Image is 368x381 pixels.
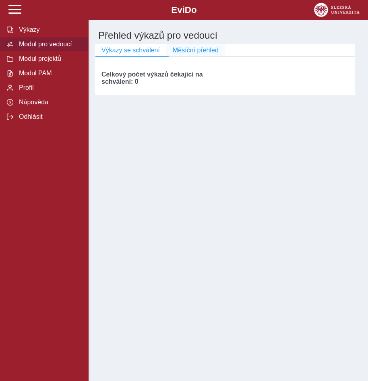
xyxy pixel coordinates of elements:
[17,113,82,120] span: Odhlásit
[17,55,82,62] span: Modul projektů
[173,47,219,54] span: Měsíční přehled
[17,84,82,91] span: Profil
[101,47,160,54] span: Výkazy se schválení
[166,44,225,56] button: Měsíční přehled
[17,26,82,33] span: Výkazy
[101,71,203,85] b: Celkový počet výkazů čekající na schválení: 0
[17,99,82,106] span: Nápověda
[95,44,166,56] button: Výkazy se schválení
[314,3,360,17] img: logo_web_su.png
[95,27,362,44] h1: Přehled výkazů pro vedoucí
[17,41,82,48] span: Modul pro vedoucí
[17,70,82,77] span: Modul PAM
[171,5,196,15] b: EviDo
